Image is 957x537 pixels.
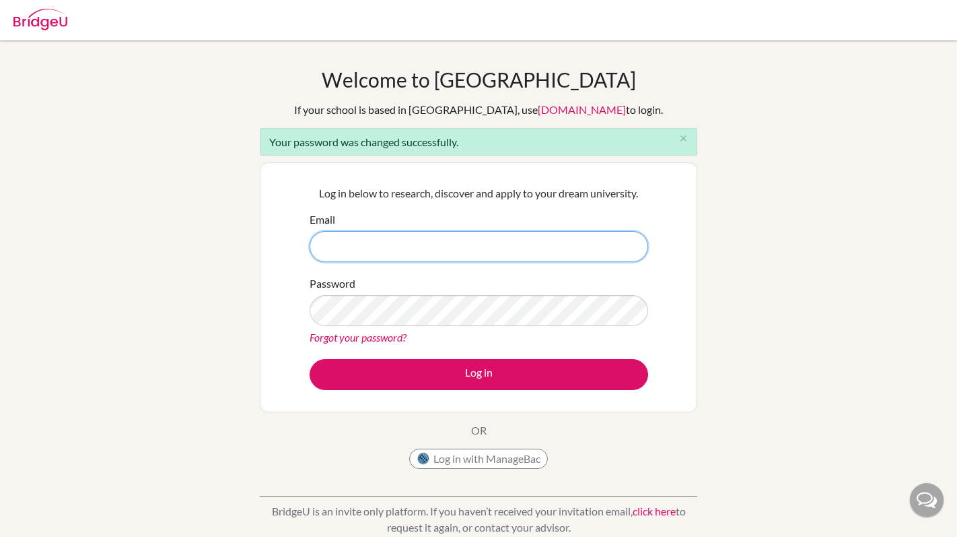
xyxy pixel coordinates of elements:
[322,67,636,92] h1: Welcome to [GEOGRAPHIC_DATA]
[294,102,663,118] div: If your school is based in [GEOGRAPHIC_DATA], use to login.
[409,449,548,469] button: Log in with ManageBac
[31,9,59,22] span: Help
[670,129,697,149] button: Close
[260,503,697,536] p: BridgeU is an invite only platform. If you haven’t received your invitation email, to request it ...
[678,133,688,144] i: close
[260,128,697,156] div: Your password was changed successfully.
[310,185,648,201] p: Log in below to research, discover and apply to your dream university.
[633,505,676,517] a: click here
[471,422,487,439] p: OR
[310,331,406,344] a: Forgot your password?
[310,212,335,228] label: Email
[13,9,67,30] img: Bridge-U
[538,103,626,116] a: [DOMAIN_NAME]
[310,359,648,390] button: Log in
[310,276,355,292] label: Password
